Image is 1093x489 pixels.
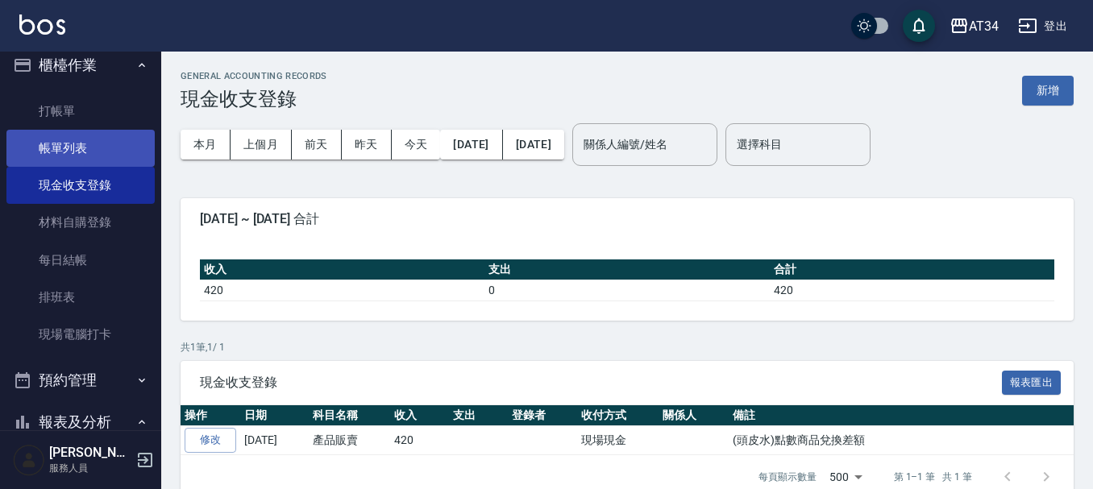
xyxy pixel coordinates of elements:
[200,259,484,280] th: 收入
[484,280,769,300] td: 0
[6,316,155,353] a: 現場電腦打卡
[6,401,155,443] button: 報表及分析
[181,405,240,426] th: 操作
[770,280,1054,300] td: 420
[392,130,441,160] button: 今天
[6,279,155,316] a: 排班表
[6,44,155,86] button: 櫃檯作業
[758,470,817,484] p: 每頁顯示數量
[185,428,236,453] a: 修改
[231,130,292,160] button: 上個月
[659,405,729,426] th: 關係人
[181,71,327,81] h2: GENERAL ACCOUNTING RECORDS
[6,204,155,241] a: 材料自購登錄
[342,130,392,160] button: 昨天
[484,259,769,280] th: 支出
[292,130,342,160] button: 前天
[1022,76,1074,106] button: 新增
[49,461,131,475] p: 服務人員
[503,130,564,160] button: [DATE]
[1002,374,1062,389] a: 報表匯出
[1002,371,1062,396] button: 報表匯出
[49,445,131,461] h5: [PERSON_NAME]
[200,280,484,300] td: 420
[390,405,449,426] th: 收入
[449,405,508,426] th: 支出
[181,130,231,160] button: 本月
[440,130,502,160] button: [DATE]
[6,130,155,167] a: 帳單列表
[508,405,578,426] th: 登錄者
[6,242,155,279] a: 每日結帳
[1012,11,1074,41] button: 登出
[770,259,1054,280] th: 合計
[390,426,449,455] td: 420
[309,405,390,426] th: 科目名稱
[577,426,659,455] td: 現場現金
[6,93,155,130] a: 打帳單
[577,405,659,426] th: 收付方式
[181,340,1074,354] p: 共 1 筆, 1 / 1
[6,359,155,401] button: 預約管理
[200,375,1002,391] span: 現金收支登錄
[19,15,65,35] img: Logo
[240,405,309,426] th: 日期
[240,426,309,455] td: [DATE]
[6,167,155,204] a: 現金收支登錄
[903,10,935,42] button: save
[200,211,1054,227] span: [DATE] ~ [DATE] 合計
[969,16,999,36] div: AT34
[309,426,390,455] td: 產品販賣
[1022,82,1074,97] a: 新增
[894,470,972,484] p: 第 1–1 筆 共 1 筆
[943,10,1005,43] button: AT34
[13,444,45,476] img: Person
[181,88,327,110] h3: 現金收支登錄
